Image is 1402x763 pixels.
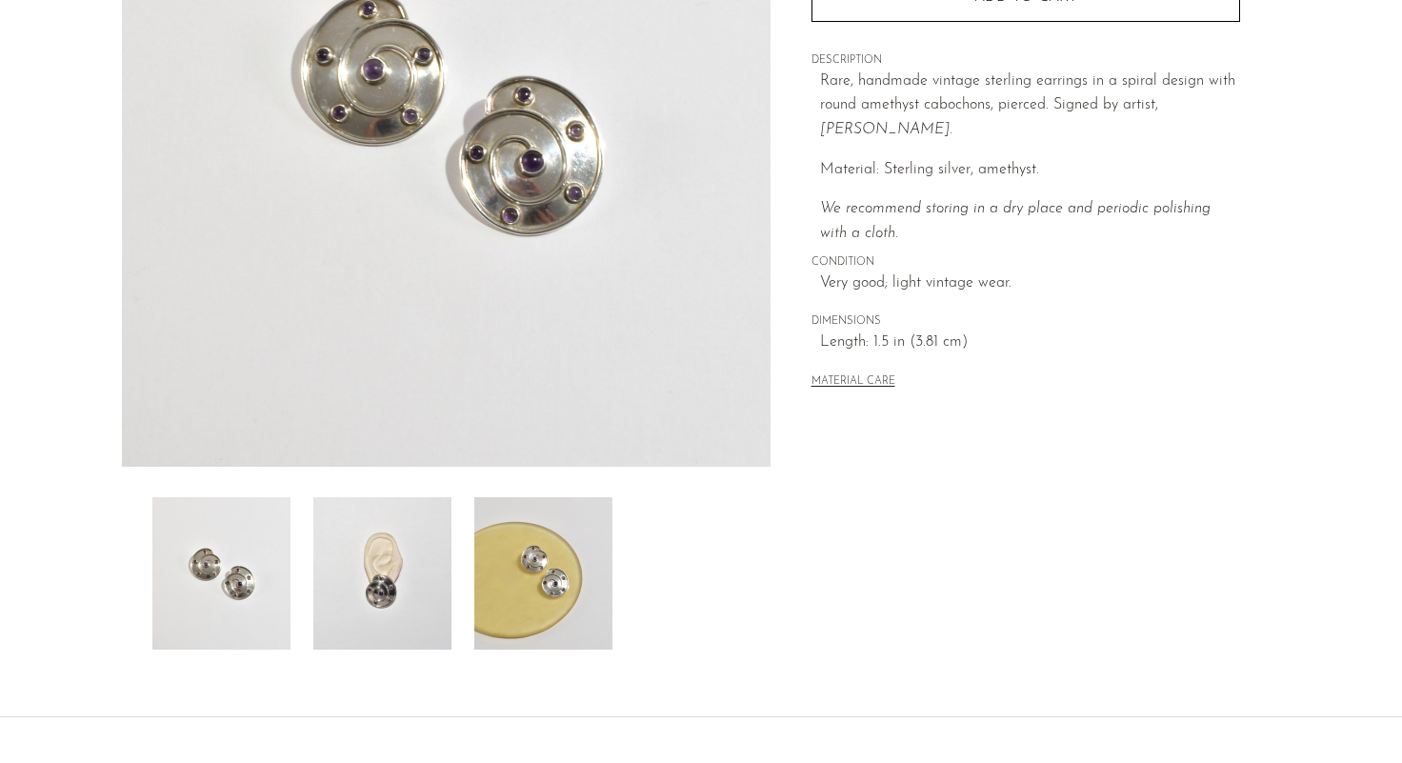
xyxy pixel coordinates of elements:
[474,497,612,650] img: Amethyst Spiral Earrings
[152,497,290,650] img: Amethyst Spiral Earrings
[820,70,1240,143] p: Rare, handmade vintage sterling earrings in a spiral design with round amethyst cabochons, pierce...
[820,331,1240,355] span: Length: 1.5 in (3.81 cm)
[820,271,1240,296] span: Very good; light vintage wear.
[820,122,952,137] em: [PERSON_NAME].
[811,254,1240,271] span: CONDITION
[313,497,451,650] img: Amethyst Spiral Earrings
[811,52,1240,70] span: DESCRIPTION
[811,375,895,390] button: MATERIAL CARE
[820,201,1211,241] i: We recommend storing in a dry place and periodic polishing with a cloth.
[811,313,1240,331] span: DIMENSIONS
[820,158,1240,183] p: Material: Sterling silver, amethyst.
